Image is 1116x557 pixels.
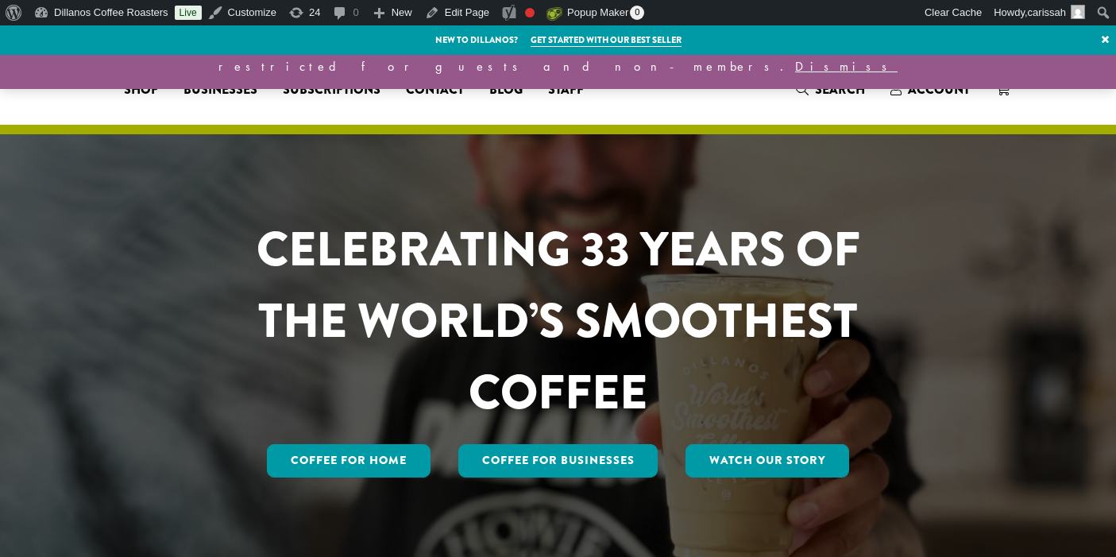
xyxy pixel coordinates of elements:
div: Focus keyphrase not set [525,8,535,17]
a: Coffee For Businesses [458,444,658,478]
a: × [1095,25,1116,54]
span: Subscriptions [283,80,380,100]
span: Businesses [183,80,257,100]
a: Search [783,76,878,103]
span: Contact [406,80,464,100]
span: Account [908,80,970,99]
span: Shop [124,80,158,100]
a: Watch Our Story [685,444,849,478]
span: Search [815,80,865,99]
h1: CELEBRATING 33 YEARS OF THE WORLD’S SMOOTHEST COFFEE [210,214,907,428]
a: Coffee for Home [267,444,431,478]
a: Staff [535,77,597,103]
span: Blog [489,80,523,100]
a: Get started with our best seller [531,33,682,47]
span: 0 [630,6,644,20]
a: Live [175,6,202,20]
span: Staff [548,80,584,100]
a: Shop [111,77,171,103]
span: carissah [1028,6,1066,18]
a: Dismiss [795,58,898,75]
